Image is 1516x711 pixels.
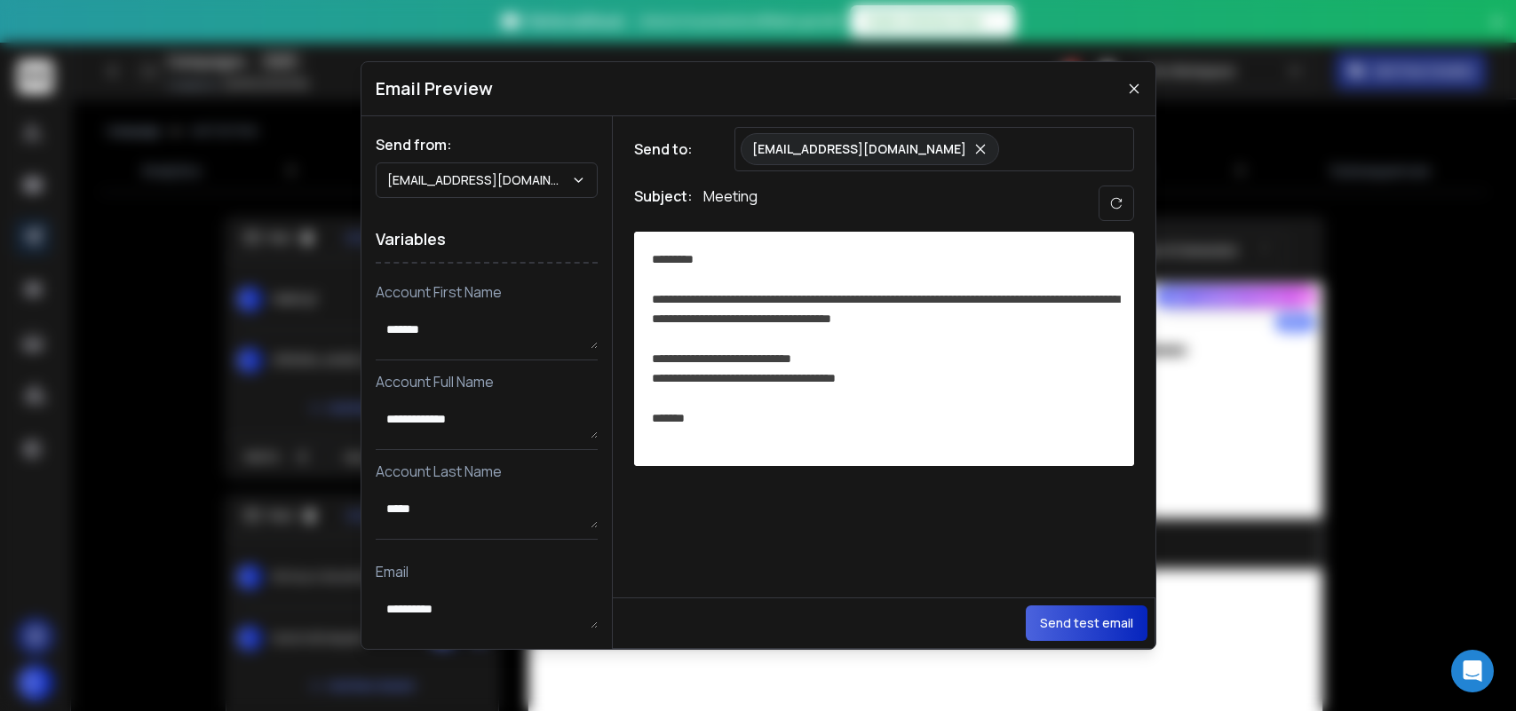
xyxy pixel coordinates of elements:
[634,138,705,160] h1: Send to:
[387,171,571,189] p: [EMAIL_ADDRESS][DOMAIN_NAME]
[376,461,598,482] p: Account Last Name
[703,186,758,221] p: Meeting
[1451,650,1494,692] div: Open Intercom Messenger
[376,76,493,101] h1: Email Preview
[376,216,598,264] h1: Variables
[376,281,598,303] p: Account First Name
[752,140,966,158] p: [EMAIL_ADDRESS][DOMAIN_NAME]
[376,134,598,155] h1: Send from:
[634,186,693,221] h1: Subject:
[1026,605,1147,641] button: Send test email
[376,371,598,392] p: Account Full Name
[376,561,598,582] p: Email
